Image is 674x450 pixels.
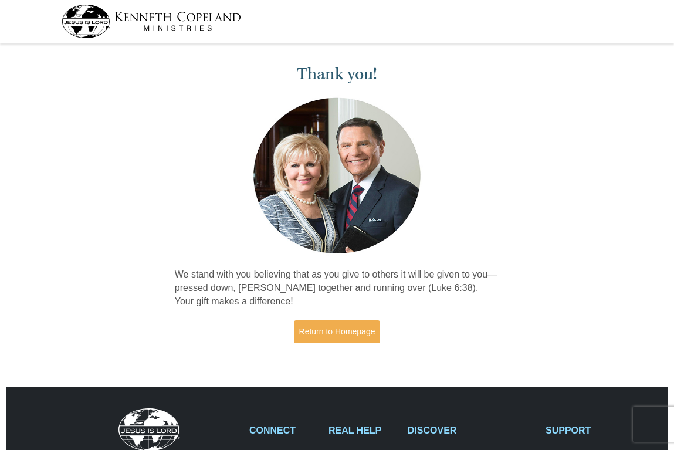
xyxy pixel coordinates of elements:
img: kcm-header-logo.svg [62,5,241,38]
h2: DISCOVER [408,425,533,436]
h1: Thank you! [175,65,500,84]
h2: SUPPORT [546,425,612,436]
h2: REAL HELP [328,425,395,436]
a: Return to Homepage [294,320,381,343]
h2: CONNECT [249,425,316,436]
img: Kenneth and Gloria [250,95,424,256]
p: We stand with you believing that as you give to others it will be given to you—pressed down, [PER... [175,268,500,309]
